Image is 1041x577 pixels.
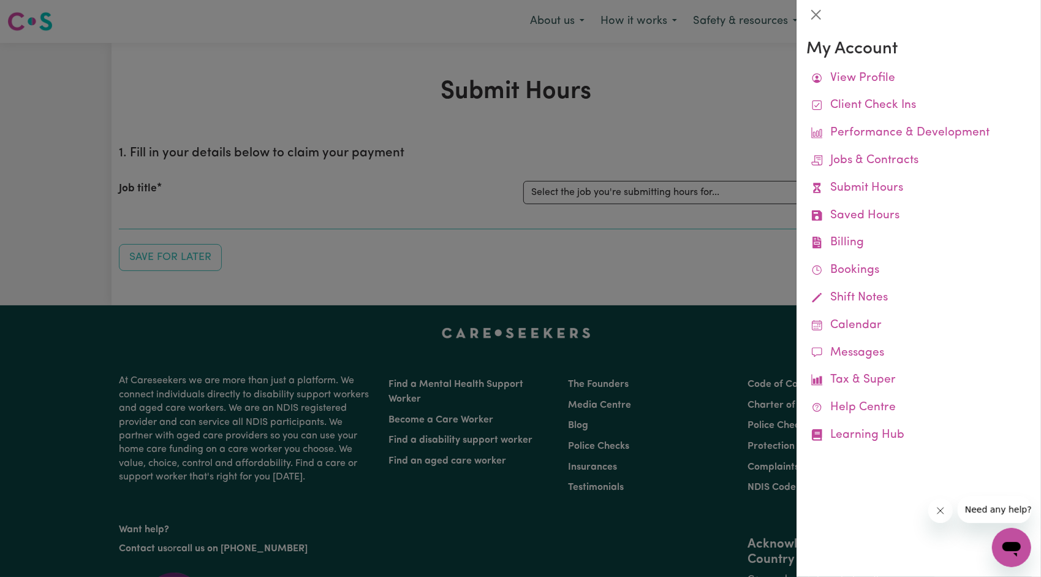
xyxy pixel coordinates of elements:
[806,39,1031,60] h3: My Account
[806,202,1031,230] a: Saved Hours
[806,175,1031,202] a: Submit Hours
[806,147,1031,175] a: Jobs & Contracts
[806,65,1031,93] a: View Profile
[958,496,1031,523] iframe: Message from company
[928,499,953,523] iframe: Close message
[806,120,1031,147] a: Performance & Development
[806,285,1031,312] a: Shift Notes
[806,257,1031,285] a: Bookings
[806,312,1031,340] a: Calendar
[806,367,1031,394] a: Tax & Super
[806,92,1031,120] a: Client Check Ins
[806,5,826,25] button: Close
[7,9,74,18] span: Need any help?
[806,422,1031,449] a: Learning Hub
[992,528,1031,567] iframe: Button to launch messaging window
[806,394,1031,422] a: Help Centre
[806,340,1031,367] a: Messages
[806,229,1031,257] a: Billing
